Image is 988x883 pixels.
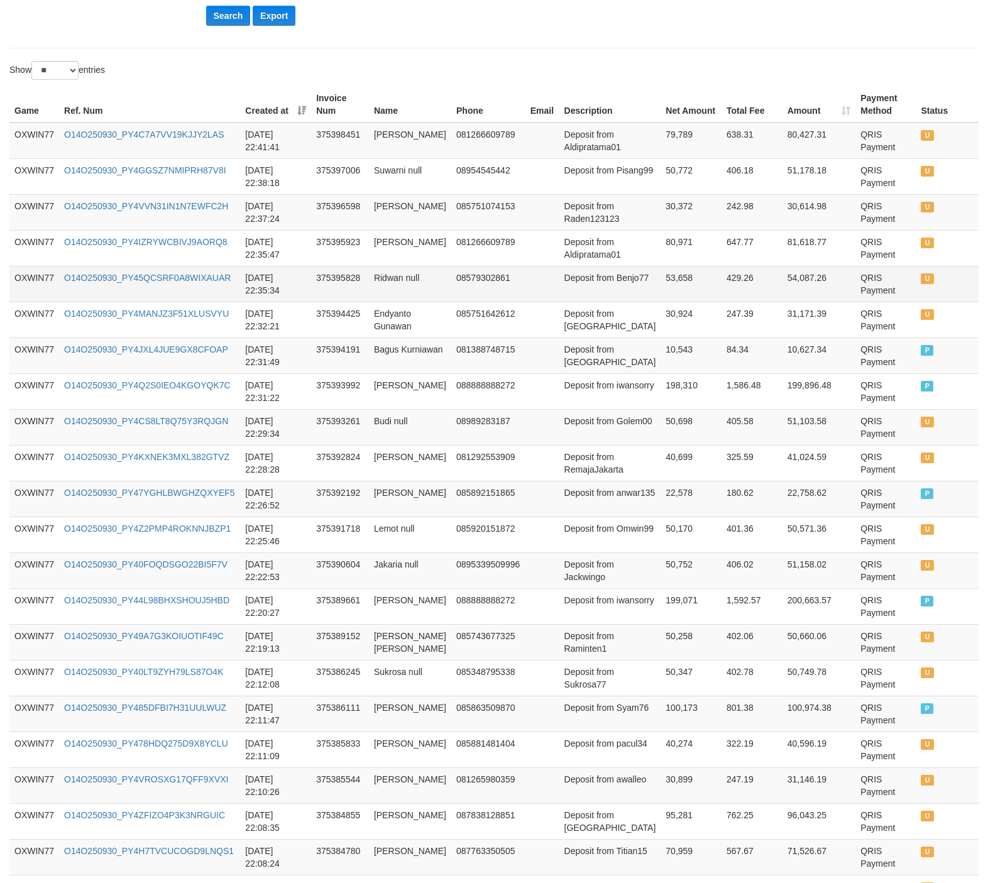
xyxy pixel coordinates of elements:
[311,481,369,517] td: 375392192
[855,158,916,194] td: QRIS Payment
[240,481,311,517] td: [DATE] 22:26:52
[921,202,933,212] span: UNPAID
[369,445,451,481] td: [PERSON_NAME]
[451,767,525,803] td: 081265980359
[240,552,311,588] td: [DATE] 22:22:53
[369,696,451,732] td: [PERSON_NAME]
[782,732,856,767] td: 40,596.19
[855,194,916,230] td: QRIS Payment
[722,767,782,803] td: 247.19
[921,596,933,606] span: PAID
[855,409,916,445] td: QRIS Payment
[64,416,228,426] a: O14O250930_PY4CS8LT8Q75Y3RQJGN
[64,344,228,354] a: O14O250930_PY4JXL4JUE9GX8CFOAP
[855,302,916,337] td: QRIS Payment
[559,158,661,194] td: Deposit from Pisang99
[369,87,451,123] th: Name
[369,767,451,803] td: [PERSON_NAME]
[661,696,722,732] td: 100,173
[921,703,933,714] span: PAID
[782,337,856,373] td: 10,627.34
[369,158,451,194] td: Suwarni null
[855,767,916,803] td: QRIS Payment
[240,732,311,767] td: [DATE] 22:11:09
[661,803,722,839] td: 95,281
[369,803,451,839] td: [PERSON_NAME]
[559,517,661,552] td: Deposit from Omwin99
[369,266,451,302] td: Ridwan null
[921,632,933,642] span: UNPAID
[451,696,525,732] td: 085863509870
[661,445,722,481] td: 40,699
[311,624,369,660] td: 375389152
[559,123,661,159] td: Deposit from Aldipratama01
[782,767,856,803] td: 31,146.19
[240,373,311,409] td: [DATE] 22:31:22
[451,337,525,373] td: 081388748715
[559,409,661,445] td: Deposit from Golem00
[559,445,661,481] td: Deposit from RemajaJakarta
[921,560,933,571] span: UNPAID
[661,552,722,588] td: 50,752
[722,302,782,337] td: 247.39
[311,660,369,696] td: 375386245
[782,481,856,517] td: 22,758.62
[661,337,722,373] td: 10,543
[451,624,525,660] td: 085743677325
[311,158,369,194] td: 375397006
[559,266,661,302] td: Deposit from Benjo77
[661,230,722,266] td: 80,971
[9,158,59,194] td: OXWIN77
[451,87,525,123] th: Phone
[782,87,856,123] th: Amount: activate to sort column ascending
[559,732,661,767] td: Deposit from pacul34
[855,660,916,696] td: QRIS Payment
[559,302,661,337] td: Deposit from [GEOGRAPHIC_DATA]
[59,87,240,123] th: Ref. Num
[311,732,369,767] td: 375385833
[661,624,722,660] td: 50,258
[451,517,525,552] td: 085920151872
[722,696,782,732] td: 801.38
[369,839,451,875] td: [PERSON_NAME]
[855,445,916,481] td: QRIS Payment
[855,123,916,159] td: QRIS Payment
[661,517,722,552] td: 50,170
[369,373,451,409] td: [PERSON_NAME]
[855,481,916,517] td: QRIS Payment
[64,273,231,283] a: O14O250930_PY45QCSRF0A8WIXAUAR
[64,165,226,175] a: O14O250930_PY4GGSZ7NMIPRH87V8I
[855,624,916,660] td: QRIS Payment
[722,158,782,194] td: 406.18
[722,123,782,159] td: 638.31
[240,194,311,230] td: [DATE] 22:37:24
[311,230,369,266] td: 375395923
[782,624,856,660] td: 50,660.06
[64,380,231,390] a: O14O250930_PY4Q2S0IEO4KGOYQK7C
[855,732,916,767] td: QRIS Payment
[855,552,916,588] td: QRIS Payment
[722,839,782,875] td: 567.67
[782,839,856,875] td: 71,526.67
[451,266,525,302] td: 08579302861
[240,409,311,445] td: [DATE] 22:29:34
[782,373,856,409] td: 199,896.48
[921,381,933,392] span: PAID
[9,61,105,80] label: Show entries
[311,839,369,875] td: 375384780
[369,123,451,159] td: [PERSON_NAME]
[311,123,369,159] td: 375398451
[921,166,933,177] span: UNPAID
[782,803,856,839] td: 96,043.25
[9,302,59,337] td: OXWIN77
[369,194,451,230] td: [PERSON_NAME]
[661,481,722,517] td: 22,578
[559,696,661,732] td: Deposit from Syam76
[782,194,856,230] td: 30,614.98
[855,696,916,732] td: QRIS Payment
[64,129,224,140] a: O14O250930_PY4C7A7VV19KJJY2LAS
[31,61,79,80] select: Showentries
[9,194,59,230] td: OXWIN77
[311,409,369,445] td: 375393261
[369,552,451,588] td: Jakaria null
